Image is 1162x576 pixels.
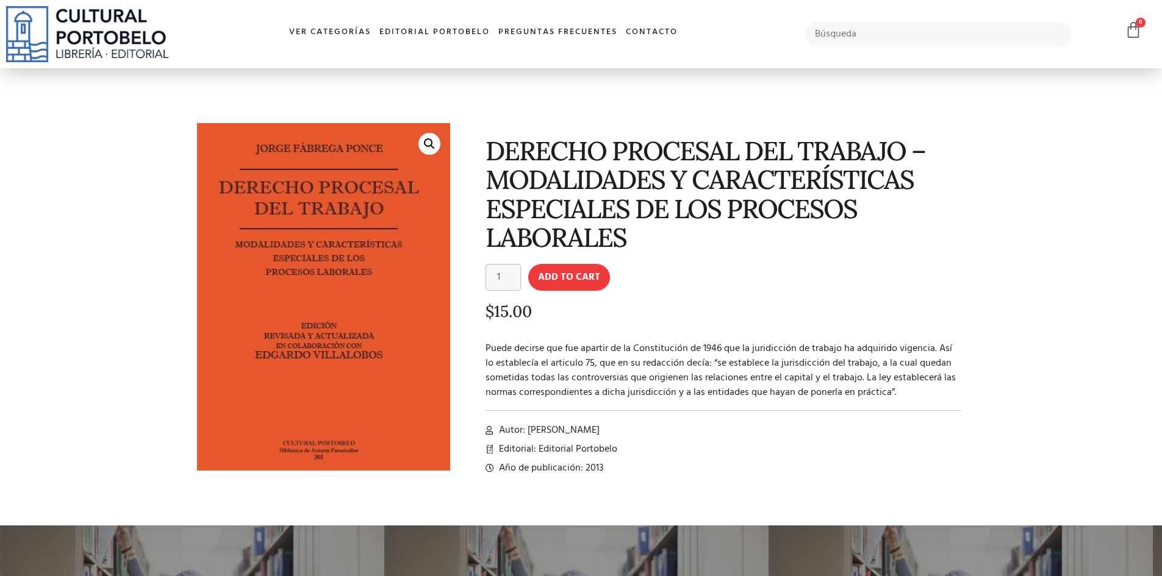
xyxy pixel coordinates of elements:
a: 0 [1125,21,1142,39]
bdi: 15.00 [486,301,532,321]
input: Búsqueda [805,21,1072,47]
span: Año de publicación: 2013 [496,461,603,475]
span: 0 [1136,18,1146,27]
a: Contacto [622,20,682,46]
h1: DERECHO PROCESAL DEL TRABAJO – MODALIDADES Y CARACTERÍSTICAS ESPECIALES DE LOS PROCESOS LABORALES [486,137,962,252]
button: Add to cart [528,264,610,291]
a: Editorial Portobelo [375,20,494,46]
span: Autor: [PERSON_NAME] [496,423,600,438]
input: Product quantity [486,264,521,291]
p: Puede decirse que fue apartir de la Constitución de 1946 que la juridicción de trabajo ha adquiri... [486,341,962,400]
span: $ [486,301,494,321]
a: Ver Categorías [285,20,375,46]
span: Editorial: Editorial Portobelo [496,442,617,457]
a: 🔍 [418,133,440,155]
a: Preguntas frecuentes [494,20,622,46]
